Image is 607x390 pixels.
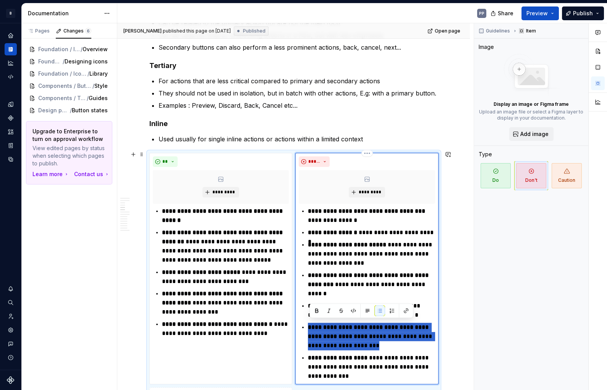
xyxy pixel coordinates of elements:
[435,28,460,34] span: Open page
[479,150,492,158] div: Type
[6,9,15,18] div: B
[526,10,548,17] span: Preview
[5,112,17,124] a: Components
[92,82,94,90] span: /
[562,6,604,20] button: Publish
[552,163,582,188] span: Caution
[5,153,17,165] a: Data sources
[476,26,513,36] button: Guidelines
[26,104,112,117] a: Design patterns/Button states
[5,43,17,55] a: Documentation
[72,107,108,114] span: Button states
[509,127,554,141] button: Add image
[5,310,17,322] a: Invite team
[163,28,231,34] div: published this page on [DATE]
[5,283,17,295] button: Notifications
[481,163,511,188] span: Do
[26,80,112,92] a: Components / Button/Style
[149,61,176,70] strong: Tertiary
[94,82,108,90] span: Style
[87,70,89,78] span: /
[159,89,438,98] p: They should not be used in isolation, but in batch with other actions, E.g: with a primary button.
[87,94,89,102] span: /
[5,324,17,336] a: Settings
[479,161,513,190] button: Do
[38,45,81,53] span: Foundation / Icons
[26,55,112,68] a: Foundation / Icons/Designing icons
[5,338,17,350] button: Contact support
[5,98,17,110] a: Design tokens
[123,28,162,34] span: [PERSON_NAME]
[479,10,484,16] div: PP
[28,28,50,34] div: Pages
[486,28,510,34] span: Guidelines
[7,376,15,384] svg: Supernova Logo
[159,43,438,52] p: Secondary buttons can also perform a less prominent actions, back, cancel, next...
[520,130,549,138] span: Add image
[550,161,584,190] button: Caution
[498,10,513,17] span: Share
[5,296,17,309] button: Search ⌘K
[159,101,438,110] p: Examples : Preview, Discard, Back, Cancel etc...
[32,170,70,178] a: Learn more
[85,28,91,34] span: 6
[70,107,72,114] span: /
[38,82,92,90] span: Components / Button
[5,57,17,69] a: Analytics
[32,128,106,143] p: Upgrade to Enterprise to turn on approval workflow
[573,10,593,17] span: Publish
[65,58,108,65] span: Designing icons
[38,107,70,114] span: Design patterns
[149,120,168,128] strong: Inline
[159,134,438,144] p: Used usually for single inline actions or actions within a limited context
[63,28,91,34] div: Changes
[5,29,17,42] a: Home
[81,45,83,53] span: /
[38,70,87,78] span: Foundation / Icons
[5,139,17,152] a: Storybook stories
[521,6,559,20] button: Preview
[74,170,110,178] a: Contact us
[243,28,265,34] span: Published
[5,126,17,138] a: Assets
[89,94,108,102] span: Guides
[32,144,106,167] p: View edited pages by status when selecting which pages to publish.
[83,45,108,53] span: Overview
[5,71,17,83] a: Code automation
[479,43,494,51] div: Image
[159,76,438,86] p: For actions that are less critical compared to primary and secondary actions
[26,92,112,104] a: Components / Table/Guides
[28,10,100,17] div: Documentation
[26,43,112,55] a: Foundation / Icons/Overview
[38,94,87,102] span: Components / Table
[2,5,20,21] button: B
[63,58,65,65] span: /
[487,6,518,20] button: Share
[26,68,112,80] a: Foundation / Icons/Library
[89,70,108,78] span: Library
[479,109,584,121] p: Upload an image file or select a Figma layer to display in your documentation.
[425,26,464,36] a: Open page
[516,163,546,188] span: Don't
[514,161,548,190] button: Don't
[494,101,569,107] p: Display an image or Figma frame
[38,58,63,65] span: Foundation / Icons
